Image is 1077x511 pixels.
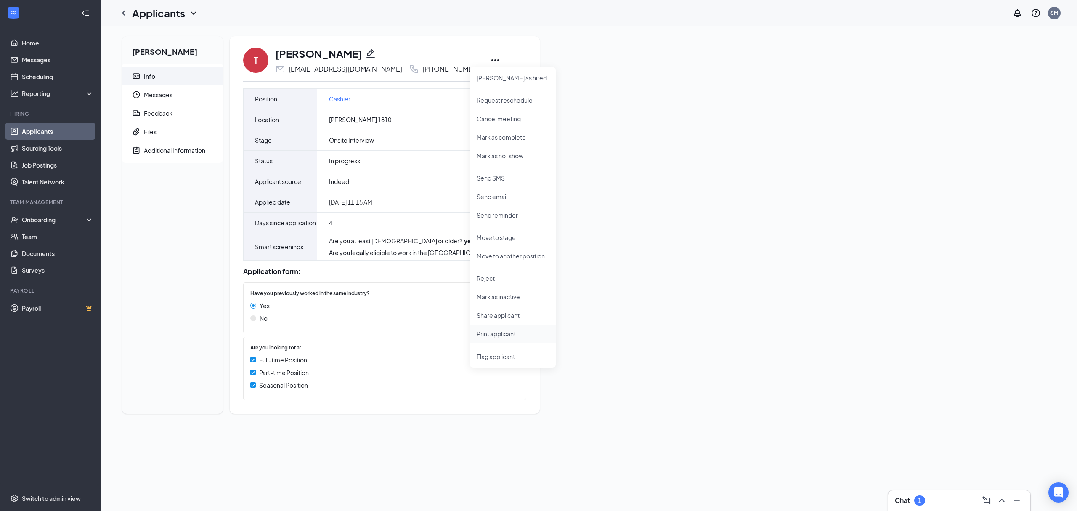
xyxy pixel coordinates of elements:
a: Messages [22,51,94,68]
a: Job Postings [22,157,94,173]
a: Talent Network [22,173,94,190]
a: Surveys [22,262,94,279]
svg: Clock [132,90,141,99]
span: Full-time Position [259,355,307,365]
span: Applicant source [255,176,301,186]
svg: Notifications [1012,8,1022,18]
p: Mark as complete [477,133,549,141]
h2: [PERSON_NAME] [122,36,223,64]
div: Payroll [10,287,92,294]
p: [PERSON_NAME] as hired [477,74,549,82]
svg: Settings [10,494,19,503]
div: [EMAIL_ADDRESS][DOMAIN_NAME] [289,65,402,73]
p: Reject [477,274,549,282]
div: Switch to admin view [22,494,81,503]
a: PaperclipFiles [122,122,223,141]
svg: Report [132,109,141,117]
button: ComposeMessage [980,494,993,507]
div: [PHONE_NUMBER] [422,65,483,73]
div: Additional Information [144,146,205,154]
h1: [PERSON_NAME] [275,46,362,61]
span: [PERSON_NAME] 1810 [329,115,391,124]
a: Home [22,35,94,51]
svg: ContactCard [132,72,141,80]
span: Are you looking for a: [250,344,301,352]
a: NoteActiveAdditional Information [122,141,223,160]
svg: QuestionInfo [1031,8,1041,18]
div: Info [144,72,155,80]
a: Scheduling [22,68,94,85]
a: PayrollCrown [22,300,94,317]
div: Open Intercom Messenger [1048,482,1069,503]
p: Send SMS [477,174,549,182]
svg: ComposeMessage [982,495,992,506]
svg: WorkstreamLogo [9,8,18,17]
span: Messages [144,85,216,104]
span: Have you previously worked in the same industry? [250,290,370,298]
span: Part-time Position [259,368,309,377]
p: Move to another position [477,252,549,260]
div: Team Management [10,199,92,206]
p: Send email [477,192,549,201]
div: Application form: [243,267,526,276]
p: Mark as no-show [477,152,549,160]
a: ClockMessages [122,85,223,104]
svg: Ellipses [490,55,500,65]
div: Feedback [144,109,172,117]
span: Cashier [329,94,350,104]
svg: ChevronUp [997,495,1007,506]
svg: Pencil [366,48,376,59]
button: ChevronUp [995,494,1008,507]
svg: Email [275,64,285,74]
div: 1 [918,497,921,504]
svg: Collapse [81,9,90,17]
div: Onboarding [22,216,87,224]
a: Applicants [22,123,94,140]
div: Hiring [10,110,92,117]
span: Yes [260,301,270,310]
h1: Applicants [132,6,185,20]
svg: ChevronDown [188,8,199,18]
span: Indeed [329,177,349,186]
span: Onsite Interview [329,136,374,144]
div: Are you at least [DEMOGRAPHIC_DATA] or older? : [329,237,504,245]
p: Print applicant [477,330,549,338]
span: Status [255,156,273,166]
p: Request reschedule [477,96,549,104]
div: Reporting [22,89,94,98]
svg: Minimize [1012,495,1022,506]
span: No [260,314,268,323]
a: Team [22,228,94,245]
span: Seasonal Position [259,381,308,390]
span: 4 [329,218,332,227]
p: Cancel meeting [477,114,549,123]
span: Flag applicant [477,352,549,361]
p: Move to stage [477,233,549,242]
p: Mark as inactive [477,293,549,301]
a: ContactCardInfo [122,67,223,85]
span: [DATE] 11:15 AM [329,198,372,206]
p: Send reminder [477,211,549,219]
span: Days since application [255,218,316,228]
p: Share applicant [477,311,549,319]
svg: NoteActive [132,146,141,154]
a: Documents [22,245,94,262]
svg: UserCheck [10,216,19,224]
div: Files [144,128,157,136]
div: T [254,54,258,66]
button: Minimize [1010,494,1024,507]
a: Sourcing Tools [22,140,94,157]
span: Position [255,94,277,104]
svg: ChevronLeft [119,8,129,18]
h3: Chat [895,496,910,505]
span: Location [255,114,279,125]
div: Are you legally eligible to work in the [GEOGRAPHIC_DATA]? : [329,248,504,257]
span: Smart screenings [255,242,303,252]
div: SM [1050,9,1058,16]
strong: yes [464,237,474,245]
svg: Analysis [10,89,19,98]
span: In progress [329,157,360,165]
span: Applied date [255,197,290,207]
svg: Paperclip [132,128,141,136]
